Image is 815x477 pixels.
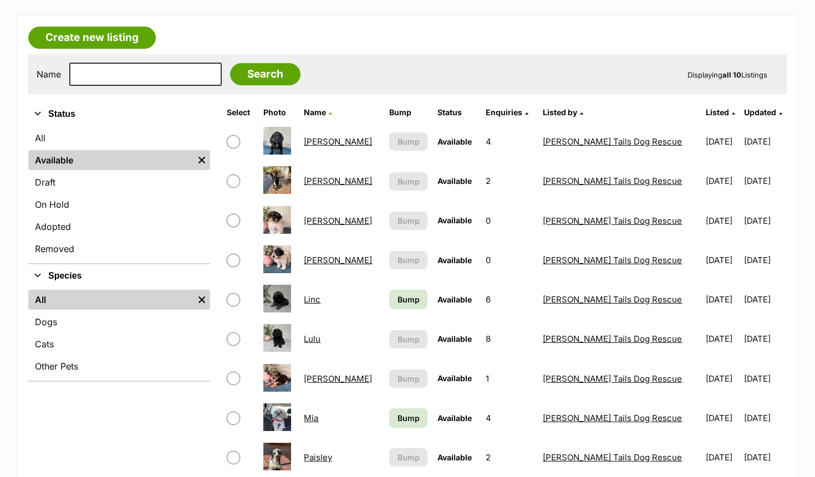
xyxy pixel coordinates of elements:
a: Listed by [543,107,583,117]
span: Bump [398,294,420,305]
a: [PERSON_NAME] Tails Dog Rescue [543,373,682,384]
span: Bump [398,215,420,227]
a: Draft [28,172,210,192]
a: [PERSON_NAME] Tails Dog Rescue [543,452,682,463]
td: [DATE] [701,399,743,437]
a: [PERSON_NAME] [304,176,372,186]
a: Remove filter [193,290,210,310]
a: [PERSON_NAME] Tails Dog Rescue [543,255,682,265]
span: Listed by [543,107,577,117]
a: Paisley [304,452,332,463]
a: Removed [28,239,210,259]
td: [DATE] [744,122,786,161]
button: Bump [389,330,427,348]
td: [DATE] [701,360,743,398]
a: [PERSON_NAME] Tails Dog Rescue [543,413,682,423]
td: [DATE] [701,438,743,476]
a: Cats [28,334,210,354]
a: [PERSON_NAME] [304,373,372,384]
td: [DATE] [701,320,743,358]
th: Photo [259,104,299,121]
a: [PERSON_NAME] Tails Dog Rescue [543,136,682,147]
a: All [28,290,193,310]
a: Linc [304,294,320,305]
a: [PERSON_NAME] [304,136,372,147]
td: 4 [481,399,537,437]
a: [PERSON_NAME] Tails Dog Rescue [543,334,682,344]
a: Remove filter [193,150,210,170]
td: 2 [481,162,537,200]
button: Status [28,107,210,121]
td: [DATE] [744,438,786,476]
td: 1 [481,360,537,398]
span: Available [437,413,472,423]
span: Available [437,137,472,146]
span: Available [437,453,472,462]
a: Listed [706,107,735,117]
td: [DATE] [744,241,786,279]
span: Bump [398,136,420,147]
td: [DATE] [744,320,786,358]
span: Bump [398,452,420,463]
strong: all 10 [722,70,741,79]
span: Listed [706,107,729,117]
td: 0 [481,202,537,240]
a: [PERSON_NAME] Tails Dog Rescue [543,294,682,305]
td: [DATE] [701,162,743,200]
th: Status [433,104,480,121]
span: translation missing: en.admin.listings.index.attributes.enquiries [486,107,522,117]
span: Bump [398,254,420,266]
span: Available [437,295,472,304]
button: Bump [389,172,427,191]
button: Species [28,269,210,283]
a: Dogs [28,312,210,332]
a: Bump [389,290,427,309]
span: Name [304,107,326,117]
a: Adopted [28,217,210,237]
a: [PERSON_NAME] Tails Dog Rescue [543,176,682,186]
span: Available [437,176,472,186]
td: [DATE] [744,399,786,437]
td: [DATE] [701,202,743,240]
span: Displaying Listings [687,70,767,79]
button: Bump [389,132,427,151]
a: [PERSON_NAME] Tails Dog Rescue [543,216,682,226]
a: On Hold [28,194,210,214]
a: [PERSON_NAME] [304,255,372,265]
td: 4 [481,122,537,161]
a: Create new listing [28,27,156,49]
td: 2 [481,438,537,476]
button: Bump [389,370,427,388]
td: 6 [481,280,537,319]
span: Bump [398,373,420,384]
span: Available [437,334,472,343]
a: Enquiries [486,107,528,117]
a: Available [28,150,193,170]
label: Name [37,69,61,79]
th: Select [222,104,257,121]
td: 8 [481,320,537,358]
a: Bump [389,408,427,428]
a: Other Pets [28,356,210,376]
button: Bump [389,212,427,230]
td: [DATE] [744,360,786,398]
a: All [28,128,210,148]
th: Bump [385,104,432,121]
a: Mia [304,413,318,423]
a: Updated [744,107,782,117]
td: [DATE] [701,122,743,161]
span: Bump [398,334,420,345]
span: Bump [398,176,420,187]
td: [DATE] [701,280,743,319]
a: Lulu [304,334,320,344]
td: [DATE] [744,202,786,240]
td: [DATE] [744,280,786,319]
a: Name [304,107,332,117]
td: [DATE] [744,162,786,200]
span: Available [437,255,472,265]
span: Updated [744,107,776,117]
div: Status [28,126,210,263]
button: Bump [389,251,427,269]
button: Bump [389,448,427,466]
div: Species [28,288,210,381]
